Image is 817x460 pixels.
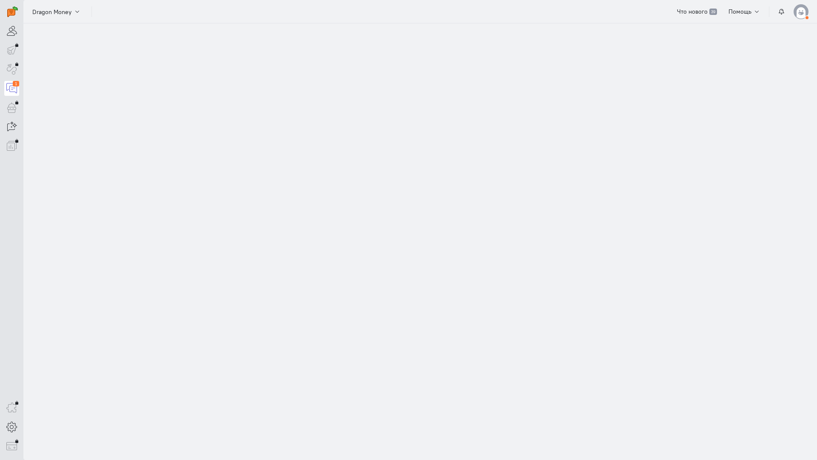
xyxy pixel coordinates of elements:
a: Что нового 39 [672,4,721,19]
img: carrot-quest.svg [7,6,18,17]
div: 1 [13,81,19,86]
img: default-v4.png [794,4,808,19]
span: 39 [709,9,717,15]
span: Dragon Money [32,8,71,16]
a: 1 [4,81,19,96]
span: Что нового [677,8,708,15]
button: Помощь [724,4,765,19]
button: Dragon Money [28,4,85,19]
span: Помощь [728,8,751,15]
